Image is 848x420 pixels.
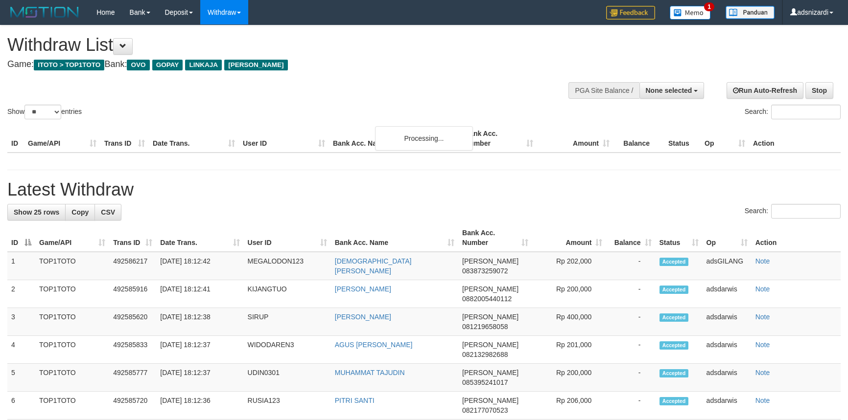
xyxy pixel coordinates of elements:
[156,336,243,364] td: [DATE] 18:12:37
[703,336,752,364] td: adsdarwis
[771,204,841,219] input: Search:
[239,125,329,153] th: User ID
[462,267,508,275] span: Copy 083873259072 to clipboard
[660,397,689,405] span: Accepted
[244,392,331,420] td: RUSIA123
[606,280,655,308] td: -
[375,126,473,151] div: Processing...
[606,392,655,420] td: -
[329,125,461,153] th: Bank Acc. Name
[335,369,405,376] a: MUHAMMAT TAJUDIN
[7,105,82,119] label: Show entries
[755,257,770,265] a: Note
[805,82,833,99] a: Stop
[745,204,841,219] label: Search:
[568,82,639,99] div: PGA Site Balance /
[7,308,35,336] td: 3
[65,204,95,221] a: Copy
[101,208,115,216] span: CSV
[726,6,775,19] img: panduan.png
[752,224,841,252] th: Action
[244,308,331,336] td: SIRUP
[109,280,156,308] td: 492585916
[532,224,606,252] th: Amount: activate to sort column ascending
[109,308,156,336] td: 492585620
[109,224,156,252] th: Trans ID: activate to sort column ascending
[244,280,331,308] td: KIJANGTUO
[14,208,59,216] span: Show 25 rows
[335,341,413,349] a: AGUS [PERSON_NAME]
[660,341,689,350] span: Accepted
[703,364,752,392] td: adsdarwis
[156,364,243,392] td: [DATE] 18:12:37
[7,364,35,392] td: 5
[94,204,121,221] a: CSV
[35,224,109,252] th: Game/API: activate to sort column ascending
[660,258,689,266] span: Accepted
[156,224,243,252] th: Date Trans.: activate to sort column ascending
[100,125,149,153] th: Trans ID
[727,82,803,99] a: Run Auto-Refresh
[749,125,841,153] th: Action
[532,280,606,308] td: Rp 200,000
[7,280,35,308] td: 2
[660,313,689,322] span: Accepted
[771,105,841,119] input: Search:
[703,392,752,420] td: adsdarwis
[156,392,243,420] td: [DATE] 18:12:36
[335,257,412,275] a: [DEMOGRAPHIC_DATA][PERSON_NAME]
[7,60,556,69] h4: Game: Bank:
[660,286,689,294] span: Accepted
[646,87,692,94] span: None selected
[7,204,66,221] a: Show 25 rows
[613,125,664,153] th: Balance
[745,105,841,119] label: Search:
[35,336,109,364] td: TOP1TOTO
[606,364,655,392] td: -
[7,180,841,199] h1: Latest Withdraw
[606,224,655,252] th: Balance: activate to sort column ascending
[703,224,752,252] th: Op: activate to sort column ascending
[244,252,331,280] td: MEGALODON123
[149,125,239,153] th: Date Trans.
[701,125,749,153] th: Op
[7,224,35,252] th: ID: activate to sort column descending
[156,280,243,308] td: [DATE] 18:12:41
[462,369,518,376] span: [PERSON_NAME]
[462,378,508,386] span: Copy 085395241017 to clipboard
[34,60,104,70] span: ITOTO > TOP1TOTO
[703,280,752,308] td: adsdarwis
[71,208,89,216] span: Copy
[24,105,61,119] select: Showentries
[606,336,655,364] td: -
[109,252,156,280] td: 492586217
[462,406,508,414] span: Copy 082177070523 to clipboard
[606,308,655,336] td: -
[532,336,606,364] td: Rp 201,000
[7,125,24,153] th: ID
[703,308,752,336] td: adsdarwis
[639,82,705,99] button: None selected
[606,252,655,280] td: -
[109,364,156,392] td: 492585777
[127,60,149,70] span: OVO
[537,125,613,153] th: Amount
[335,397,375,404] a: PITRI SANTI
[109,336,156,364] td: 492585833
[660,369,689,377] span: Accepted
[532,252,606,280] td: Rp 202,000
[703,252,752,280] td: adsGILANG
[462,295,512,303] span: Copy 0882005440112 to clipboard
[532,308,606,336] td: Rp 400,000
[152,60,183,70] span: GOPAY
[462,397,518,404] span: [PERSON_NAME]
[664,125,701,153] th: Status
[244,336,331,364] td: WIDODAREN3
[462,341,518,349] span: [PERSON_NAME]
[670,6,711,20] img: Button%20Memo.svg
[7,252,35,280] td: 1
[35,280,109,308] td: TOP1TOTO
[755,285,770,293] a: Note
[458,224,532,252] th: Bank Acc. Number: activate to sort column ascending
[656,224,703,252] th: Status: activate to sort column ascending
